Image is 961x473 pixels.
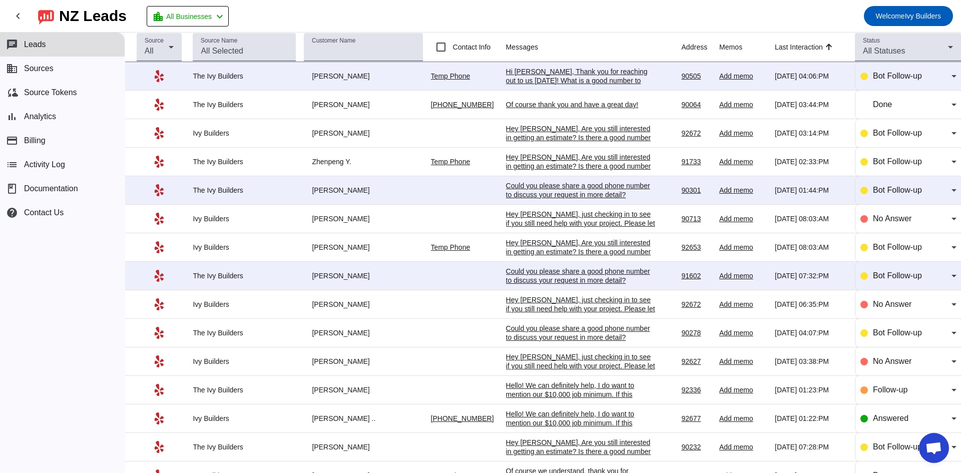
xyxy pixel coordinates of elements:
div: Hey [PERSON_NAME], just checking in to see if you still need help with your project. Please let m... [506,295,656,331]
div: [DATE] 07:28:PM [775,442,847,451]
button: WelcomeIvy Builders [864,6,953,26]
mat-icon: payment [6,135,18,147]
div: Add memo [719,328,767,337]
div: 90301 [681,186,711,195]
div: [DATE] 06:35:PM [775,300,847,309]
span: Billing [24,136,46,145]
div: Add memo [719,100,767,109]
div: Add memo [719,271,767,280]
span: Done [873,100,892,109]
img: logo [38,8,54,25]
div: [DATE] 01:44:PM [775,186,847,195]
div: 91602 [681,271,711,280]
div: 92627 [681,357,711,366]
span: All Statuses [863,47,905,55]
span: No Answer [873,300,911,308]
div: The Ivy Builders [193,72,296,81]
div: [DATE] 01:23:PM [775,385,847,394]
mat-icon: Yelp [153,384,165,396]
label: Contact Info [451,42,491,52]
div: 92336 [681,385,711,394]
div: NZ Leads [59,9,127,23]
div: Hey [PERSON_NAME], Are you still interested in getting an estimate? Is there a good number to rea... [506,238,656,265]
span: Bot Follow-up [873,328,922,337]
mat-icon: list [6,159,18,171]
div: [DATE] 03:38:PM [775,357,847,366]
div: Of course thank you and have a great day! [506,100,656,109]
span: Bot Follow-up [873,442,922,451]
div: Last Interaction [775,42,823,52]
span: Bot Follow-up [873,243,922,251]
div: The Ivy Builders [193,157,296,166]
span: All Businesses [166,10,212,24]
span: Follow-up [873,385,907,394]
div: Hey [PERSON_NAME], Are you still interested in getting an estimate? Is there a good number to rea... [506,124,656,151]
div: Could you please share a good phone number to discuss your request in more detail?​ [506,324,656,342]
div: Could you please share a good phone number to discuss your request in more detail?​ [506,267,656,285]
div: Hello! We can definitely help, I do want to mention our $10,000 job minimum. If this sounds reaso... [506,381,656,426]
mat-icon: chat [6,39,18,51]
div: Ivy Builders [193,243,296,252]
div: Ivy Builders [193,357,296,366]
div: [PERSON_NAME] [304,328,422,337]
div: Add memo [719,414,767,423]
mat-icon: Yelp [153,241,165,253]
mat-icon: Yelp [153,441,165,453]
div: [PERSON_NAME] [304,385,422,394]
div: 92672 [681,300,711,309]
a: Temp Phone [431,243,470,251]
div: Add memo [719,157,767,166]
span: Source Tokens [24,88,77,97]
th: Messages [506,33,682,62]
div: Add memo [719,243,767,252]
mat-icon: help [6,207,18,219]
div: [PERSON_NAME] [304,300,422,309]
div: [DATE] 03:14:PM [775,129,847,138]
div: [PERSON_NAME] [304,72,422,81]
mat-icon: Yelp [153,127,165,139]
div: [PERSON_NAME] [304,100,422,109]
div: Hello! We can definitely help, I do want to mention our $10,000 job minimum. If this sounds reaso... [506,409,656,454]
div: [DATE] 08:03:AM [775,214,847,223]
mat-icon: Yelp [153,270,165,282]
button: All Businesses [147,6,229,27]
div: 90713 [681,214,711,223]
div: Hi [PERSON_NAME], Thank you for reaching out to us [DATE]! What is a good number to reach you? We... [506,67,656,103]
div: [DATE] 08:03:AM [775,243,847,252]
mat-label: Status [863,38,880,44]
mat-icon: location_city [152,11,164,23]
a: [PHONE_NUMBER] [431,414,494,422]
div: [PERSON_NAME] [304,214,422,223]
a: Temp Phone [431,158,470,166]
div: Zhenpeng Y. [304,157,422,166]
div: Add memo [719,357,767,366]
span: Answered [873,414,908,422]
span: Analytics [24,112,56,121]
mat-icon: Yelp [153,99,165,111]
div: [PERSON_NAME] .. [304,414,422,423]
div: 92672 [681,129,711,138]
span: Bot Follow-up [873,129,922,137]
mat-icon: Yelp [153,213,165,225]
span: Sources [24,64,54,73]
div: The Ivy Builders [193,271,296,280]
div: 90064 [681,100,711,109]
div: [PERSON_NAME] [304,271,422,280]
div: Hey [PERSON_NAME], just checking in to see if you still need help with your project. Please let m... [506,352,656,388]
mat-icon: chevron_left [12,10,24,22]
mat-label: Customer Name [312,38,355,44]
div: [PERSON_NAME] [304,442,422,451]
div: Add memo [719,442,767,451]
div: The Ivy Builders [193,100,296,109]
mat-label: Source Name [201,38,237,44]
th: Memos [719,33,775,62]
div: [DATE] 02:33:PM [775,157,847,166]
mat-icon: Yelp [153,412,165,424]
div: 92677 [681,414,711,423]
span: Bot Follow-up [873,72,922,80]
mat-icon: Yelp [153,327,165,339]
div: [DATE] 03:44:PM [775,100,847,109]
mat-icon: Yelp [153,298,165,310]
div: The Ivy Builders [193,385,296,394]
div: Add memo [719,214,767,223]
